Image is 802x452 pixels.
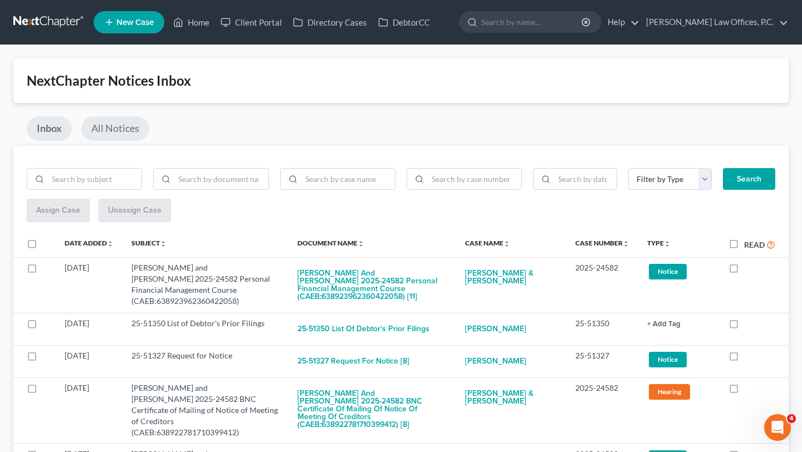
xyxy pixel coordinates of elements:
a: Directory Cases [287,12,373,32]
a: [PERSON_NAME] [465,318,526,340]
a: [PERSON_NAME] & [PERSON_NAME] [465,262,558,292]
td: [DATE] [56,345,123,377]
a: DebtorCC [373,12,436,32]
span: New Case [116,18,154,27]
a: [PERSON_NAME] [465,350,526,372]
i: unfold_more [503,240,510,247]
a: Home [168,12,215,32]
td: 2025-24582 [566,377,638,443]
button: + Add Tag [647,321,681,328]
td: 25-51327 [566,345,638,377]
i: unfold_more [107,240,114,247]
a: Notice [647,350,711,369]
td: [PERSON_NAME] and [PERSON_NAME] 2025-24582 BNC Certificate of Mailing of Notice of Meeting of Cre... [123,377,288,443]
span: Notice [649,264,687,279]
input: Search by document name [174,169,268,190]
span: Hearing [649,384,690,399]
i: unfold_more [160,240,167,247]
td: [DATE] [56,313,123,345]
button: Search [723,168,775,190]
i: unfold_more [664,240,671,247]
td: 2025-24582 [566,257,638,313]
input: Search by case name [301,169,395,190]
iframe: Intercom live chat [764,414,791,441]
a: [PERSON_NAME] & [PERSON_NAME] [465,382,558,412]
td: [DATE] [56,257,123,313]
a: Case Numberunfold_more [575,239,629,247]
td: 25-51327 Request for Notice [123,345,288,377]
input: Search by case number [428,169,521,190]
label: Read [744,239,765,250]
a: Notice [647,262,711,281]
a: Case Nameunfold_more [465,239,510,247]
td: [DATE] [56,377,123,443]
span: Notice [649,352,687,367]
button: [PERSON_NAME] and [PERSON_NAME] 2025-24582 BNC Certificate of Mailing of Notice of Meeting of Cre... [297,382,447,436]
a: All Notices [81,116,149,141]
td: [PERSON_NAME] and [PERSON_NAME] 2025-24582 Personal Financial Management Course (CAEB:63892396236... [123,257,288,313]
a: Client Portal [215,12,287,32]
a: Typeunfold_more [647,239,671,247]
button: 25-51350 List of Debtor's Prior Filings [297,318,429,340]
button: [PERSON_NAME] and [PERSON_NAME] 2025-24582 Personal Financial Management Course (CAEB:63892396236... [297,262,447,308]
input: Search by name... [481,12,583,32]
input: Search by date [554,169,617,190]
a: + Add Tag [647,318,711,329]
a: Hearing [647,382,711,401]
a: Inbox [27,116,72,141]
input: Search by subject [48,169,141,190]
button: 25-51327 Request for Notice [8] [297,350,409,372]
a: Subjectunfold_more [131,239,167,247]
i: unfold_more [358,240,364,247]
span: 4 [787,414,796,423]
a: Help [602,12,639,32]
div: NextChapter Notices Inbox [27,72,775,90]
a: [PERSON_NAME] Law Offices, P.C. [640,12,788,32]
td: 25-51350 [566,313,638,345]
i: unfold_more [623,240,629,247]
a: Document Nameunfold_more [297,239,364,247]
td: 25-51350 List of Debtor's Prior Filings [123,313,288,345]
a: Date Addedunfold_more [65,239,114,247]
